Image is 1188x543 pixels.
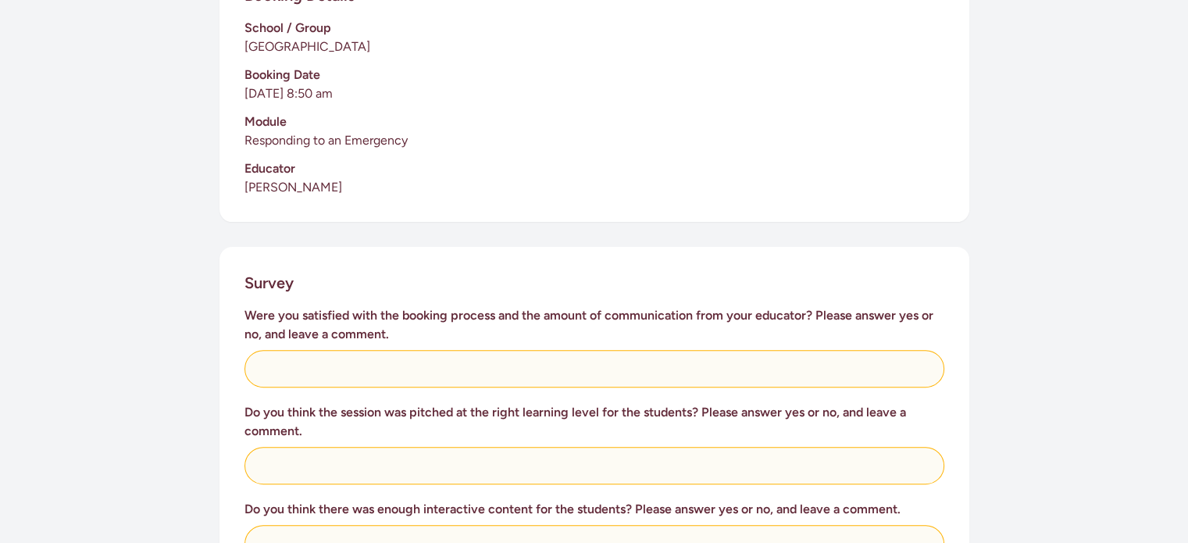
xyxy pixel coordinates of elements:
[244,500,944,519] h3: Do you think there was enough interactive content for the students? Please answer yes or no, and ...
[244,84,944,103] p: [DATE] 8:50 am
[244,159,944,178] h3: Educator
[244,131,944,150] p: Responding to an Emergency
[244,113,944,131] h3: Module
[244,178,944,197] p: [PERSON_NAME]
[244,66,944,84] h3: Booking Date
[244,38,944,56] p: [GEOGRAPHIC_DATA]
[244,272,294,294] h2: Survey
[244,19,944,38] h3: School / Group
[244,306,944,344] h3: Were you satisfied with the booking process and the amount of communication from your educator? P...
[244,403,944,441] h3: Do you think the session was pitched at the right learning level for the students? Please answer ...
